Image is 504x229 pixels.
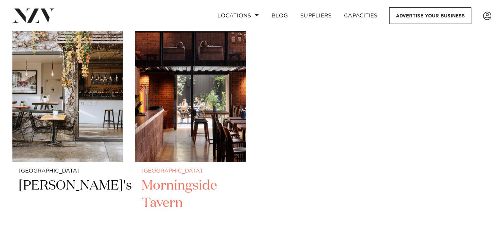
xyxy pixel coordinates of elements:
[265,7,294,24] a: BLOG
[19,168,117,174] small: [GEOGRAPHIC_DATA]
[338,7,384,24] a: Capacities
[12,9,55,22] img: nzv-logo.png
[211,7,265,24] a: Locations
[389,7,471,24] a: Advertise your business
[141,168,239,174] small: [GEOGRAPHIC_DATA]
[294,7,338,24] a: SUPPLIERS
